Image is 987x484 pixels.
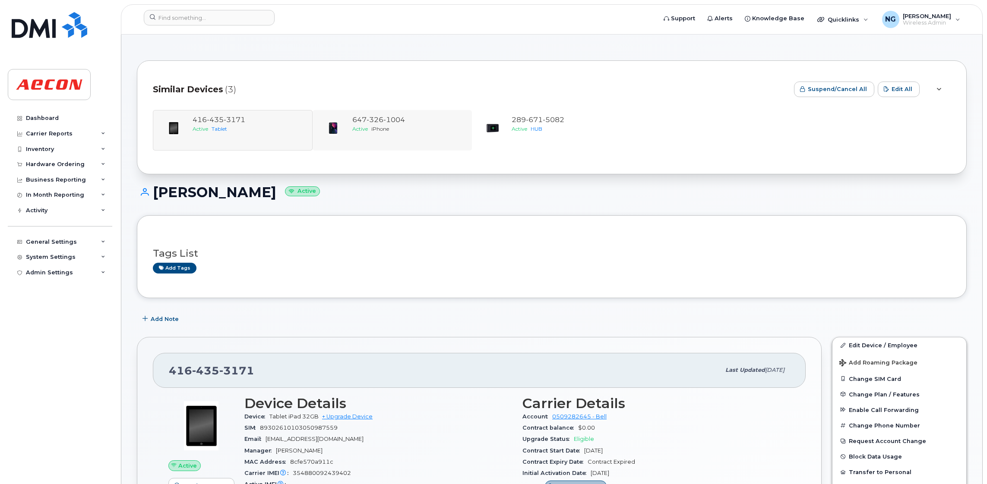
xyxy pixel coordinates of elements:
[276,447,323,454] span: [PERSON_NAME]
[219,364,254,377] span: 3171
[832,433,966,449] button: Request Account Change
[318,115,467,145] a: 6473261004ActiveiPhone
[225,83,236,96] span: (3)
[832,418,966,433] button: Change Phone Number
[832,387,966,402] button: Change Plan / Features
[151,315,179,323] span: Add Note
[153,263,196,273] a: Add tags
[244,459,290,465] span: MAC Address
[832,449,966,464] button: Block Data Usage
[832,371,966,387] button: Change SIM Card
[849,406,919,413] span: Enable Call Forwarding
[522,424,578,431] span: Contract balance
[290,459,333,465] span: 8cfe570a911c
[512,116,564,124] span: 289
[137,185,967,200] h1: [PERSON_NAME]
[832,337,966,353] a: Edit Device / Employee
[260,424,338,431] span: 89302610103050987559
[477,115,626,145] a: 2896715082ActiveHUB
[878,82,920,97] button: Edit All
[352,126,368,132] span: Active
[371,126,389,132] span: iPhone
[522,413,552,420] span: Account
[266,436,364,442] span: [EMAIL_ADDRESS][DOMAIN_NAME]
[285,186,320,196] small: Active
[832,402,966,418] button: Enable Call Forwarding
[543,116,564,124] span: 5082
[578,424,595,431] span: $0.00
[269,413,319,420] span: Tablet iPad 32GB
[383,116,405,124] span: 1004
[244,413,269,420] span: Device
[153,248,951,259] h3: Tags List
[832,353,966,371] button: Add Roaming Package
[552,413,607,420] a: 0509282645 - Bell
[169,364,254,377] span: 416
[153,83,223,96] span: Similar Devices
[522,459,588,465] span: Contract Expiry Date
[325,119,342,137] img: image20231002-3703462-1ig824h.jpeg
[192,364,219,377] span: 435
[794,82,874,97] button: Suspend/Cancel All
[322,413,373,420] a: + Upgrade Device
[244,470,293,476] span: Carrier IMEI
[725,367,765,373] span: Last updated
[839,359,917,368] span: Add Roaming Package
[531,126,542,132] span: HUB
[244,436,266,442] span: Email
[522,436,574,442] span: Upgrade Status
[591,470,609,476] span: [DATE]
[522,470,591,476] span: Initial Activation Date
[244,396,512,411] h3: Device Details
[484,119,501,137] img: image20231002-3703462-9mpqx.jpeg
[588,459,635,465] span: Contract Expired
[244,447,276,454] span: Manager
[765,367,785,373] span: [DATE]
[522,396,790,411] h3: Carrier Details
[808,85,867,93] span: Suspend/Cancel All
[352,116,405,124] span: 647
[175,400,227,452] img: image20231002-3703462-fz3vdb.jpeg
[574,436,594,442] span: Eligible
[892,85,912,93] span: Edit All
[512,126,527,132] span: Active
[849,391,920,397] span: Change Plan / Features
[178,462,197,470] span: Active
[526,116,543,124] span: 671
[584,447,603,454] span: [DATE]
[522,447,584,454] span: Contract Start Date
[367,116,383,124] span: 326
[137,311,186,327] button: Add Note
[832,464,966,480] button: Transfer to Personal
[293,470,351,476] span: 354880092439402
[244,424,260,431] span: SIM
